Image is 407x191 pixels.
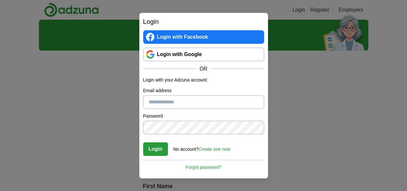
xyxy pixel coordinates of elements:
[143,48,264,61] a: Login with Google
[143,30,264,44] a: Login with Facebook
[143,87,264,94] label: Email address
[143,142,168,156] button: Login
[199,147,230,152] a: Create one now
[143,160,264,171] a: Forgot password?
[143,77,264,83] p: Login with your Adzuna account:
[196,65,211,73] span: OR
[143,17,264,26] h2: Login
[173,142,230,153] div: No account?
[143,113,264,119] label: Password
